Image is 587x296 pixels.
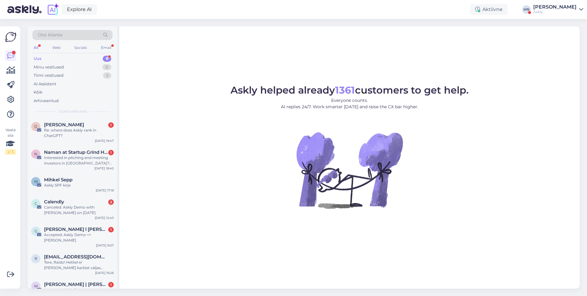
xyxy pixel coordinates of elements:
[46,3,59,16] img: explore-ai
[44,122,84,128] span: Dan Erickson
[95,271,114,275] div: [DATE] 16:26
[35,256,37,261] span: r
[34,98,59,104] div: Arhiveeritud
[533,5,577,9] div: [PERSON_NAME]
[44,282,108,287] span: Marit Raudsik | ROHE AUTO
[38,32,62,38] span: Otsi kliente
[34,81,56,87] div: AI Assistent
[44,177,72,183] span: Mihkel Sepp
[44,199,64,205] span: Calendly
[95,216,114,220] div: [DATE] 12:43
[103,56,111,62] div: 8
[32,44,39,52] div: All
[44,183,114,188] div: Askly SPF kirje
[96,188,114,193] div: [DATE] 17:18
[35,201,37,206] span: C
[335,84,355,96] b: 1361
[294,115,404,225] img: No Chat active
[62,4,97,15] a: Explore AI
[34,89,42,95] div: Kõik
[108,282,114,287] div: 1
[470,4,508,15] div: Aktiivne
[34,64,64,70] div: Minu vestlused
[34,284,38,288] span: M
[44,227,108,232] span: Gert Rohtla l ROHE AUTO
[44,150,108,155] span: Naman at Startup Grind HQ
[95,139,114,143] div: [DATE] 19:47
[51,44,62,52] div: Web
[108,122,114,128] div: 1
[34,124,37,129] span: D
[94,166,114,171] div: [DATE] 18:40
[44,155,114,166] div: Interested in pitching and meeting investors in [GEOGRAPHIC_DATA]? 💰
[35,229,37,233] span: G
[102,64,111,70] div: 0
[34,179,38,184] span: M
[231,97,469,110] p: Everyone counts. AI replies 24/7. Work smarter [DATE] and raise the CX bar higher.
[96,243,114,248] div: [DATE] 9:07
[34,72,64,79] div: Tiimi vestlused
[44,128,114,139] div: Re: where does Askly rank in ChatGPT?
[533,9,577,14] div: Askly
[108,150,114,155] div: 1
[44,232,114,243] div: Accepted: Askly Demo <> [PERSON_NAME]
[34,56,42,62] div: Uus
[522,5,531,14] div: HN
[34,152,37,156] span: N
[44,260,114,271] div: Tere, Raido! Hetkel ei [PERSON_NAME] karbist väljas geneerilist API-t ega webhooki, mis võimaldak...
[5,127,16,155] div: Vaata siia
[5,31,17,43] img: Askly Logo
[44,254,108,260] span: raido@limegrow.com
[108,227,114,232] div: 1
[73,44,88,52] div: Socials
[5,149,16,155] div: 2 / 3
[533,5,583,14] a: [PERSON_NAME]Askly
[44,205,114,216] div: Canceled: Askly Demo with [PERSON_NAME] on [DATE]
[231,84,469,96] span: Askly helped already customers to get help.
[103,72,111,79] div: 3
[108,199,114,205] div: 3
[58,109,87,114] span: Uued vestlused
[100,44,113,52] div: Email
